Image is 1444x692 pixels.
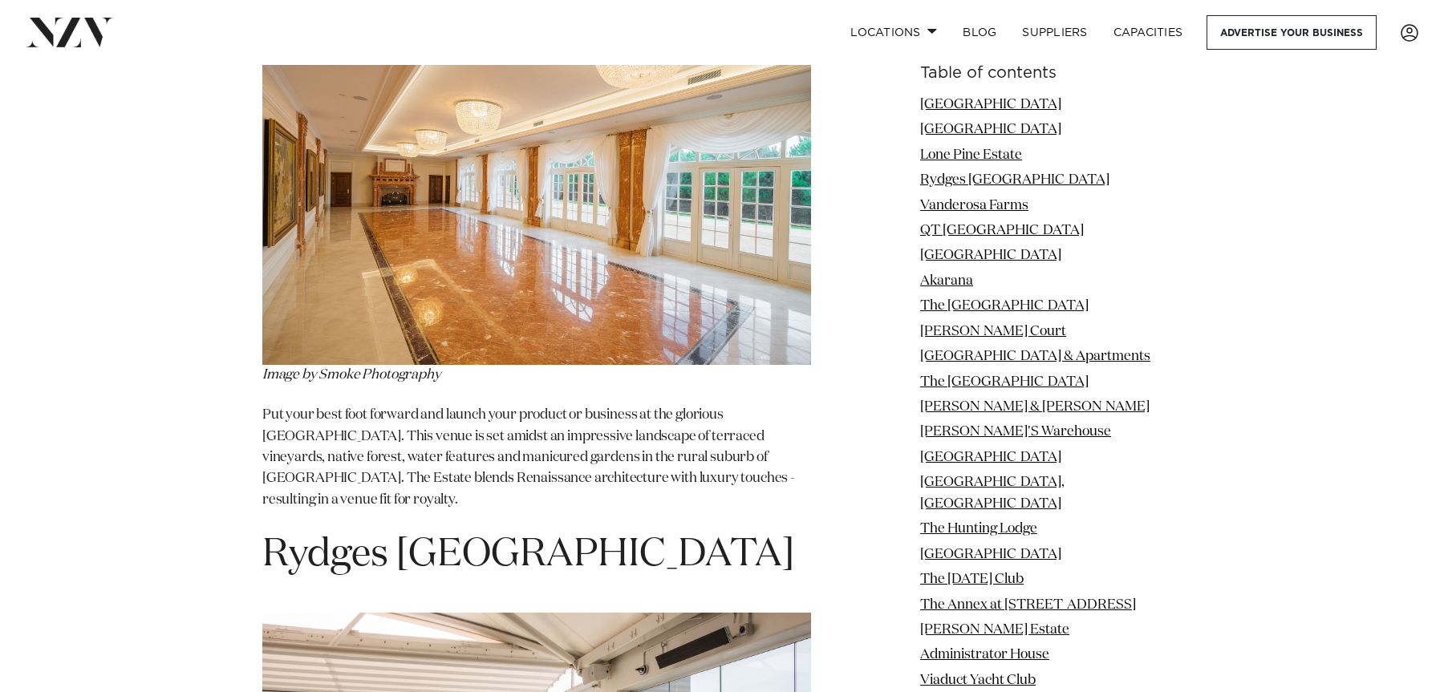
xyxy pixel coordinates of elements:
p: Put your best foot forward and launch your product or business at the glorious [GEOGRAPHIC_DATA].... [262,405,811,511]
a: [GEOGRAPHIC_DATA] [920,451,1061,464]
a: [GEOGRAPHIC_DATA] [920,548,1061,561]
em: Image by Smoke Photography [262,368,441,382]
h1: Rydges [GEOGRAPHIC_DATA] [262,530,811,581]
a: QT [GEOGRAPHIC_DATA] [920,224,1084,237]
a: [GEOGRAPHIC_DATA] [920,249,1061,263]
a: Advertise your business [1207,15,1377,50]
a: The [DATE] Club [920,573,1024,586]
a: [GEOGRAPHIC_DATA] [920,123,1061,136]
a: [GEOGRAPHIC_DATA] & Apartments [920,350,1150,363]
a: [PERSON_NAME] Estate [920,623,1069,637]
a: [PERSON_NAME] Court [920,325,1066,338]
img: nzv-logo.png [26,18,113,47]
a: SUPPLIERS [1009,15,1100,50]
a: Locations [838,15,950,50]
a: Administrator House [920,649,1049,662]
a: Lone Pine Estate [920,148,1022,162]
h6: Table of contents [920,65,1182,82]
a: [PERSON_NAME]'S Warehouse [920,426,1111,439]
a: [PERSON_NAME] & [PERSON_NAME] [920,400,1150,414]
a: Rydges [GEOGRAPHIC_DATA] [920,173,1109,187]
a: [GEOGRAPHIC_DATA], [GEOGRAPHIC_DATA] [920,476,1065,511]
a: The Annex at [STREET_ADDRESS] [920,598,1136,612]
a: Akarana [920,274,973,288]
a: Vanderosa Farms [920,199,1028,212]
a: The [GEOGRAPHIC_DATA] [920,375,1089,389]
a: The [GEOGRAPHIC_DATA] [920,300,1089,314]
a: The Hunting Lodge [920,522,1037,536]
a: [GEOGRAPHIC_DATA] [920,98,1061,111]
a: Capacities [1101,15,1196,50]
a: Viaduct Yacht Club [920,674,1036,687]
a: BLOG [950,15,1009,50]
